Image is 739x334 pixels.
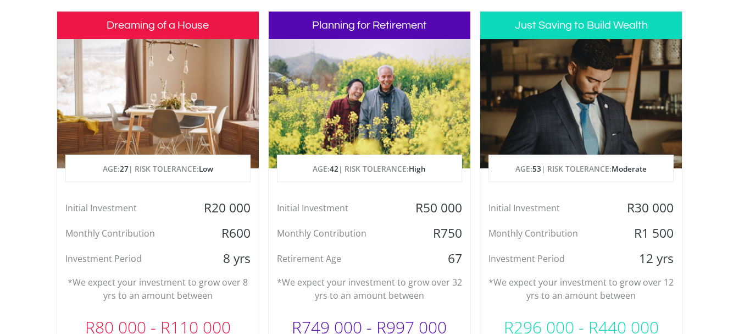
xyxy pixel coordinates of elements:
[480,250,615,267] div: Investment Period
[612,163,647,174] span: Moderate
[191,225,258,242] div: R600
[269,12,470,39] h3: Planning for Retirement
[403,250,470,267] div: 67
[191,250,258,267] div: 8 yrs
[615,200,682,216] div: R30 000
[277,276,462,302] p: *We expect your investment to grow over 32 yrs to an amount between
[480,225,615,242] div: Monthly Contribution
[403,200,470,216] div: R50 000
[65,276,251,302] p: *We expect your investment to grow over 8 yrs to an amount between
[57,250,192,267] div: Investment Period
[488,276,674,302] p: *We expect your investment to grow over 12 yrs to an amount between
[199,163,213,174] span: Low
[489,155,673,183] p: AGE: | RISK TOLERANCE:
[615,225,682,242] div: R1 500
[269,200,403,216] div: Initial Investment
[269,225,403,242] div: Monthly Contribution
[120,163,129,174] span: 27
[532,163,541,174] span: 53
[57,200,192,216] div: Initial Investment
[409,163,426,174] span: High
[57,12,259,39] h3: Dreaming of a House
[191,200,258,216] div: R20 000
[57,225,192,242] div: Monthly Contribution
[403,225,470,242] div: R750
[615,250,682,267] div: 12 yrs
[269,250,403,267] div: Retirement Age
[330,163,338,174] span: 42
[277,155,462,183] p: AGE: | RISK TOLERANCE:
[66,155,250,183] p: AGE: | RISK TOLERANCE:
[480,200,615,216] div: Initial Investment
[480,12,682,39] h3: Just Saving to Build Wealth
